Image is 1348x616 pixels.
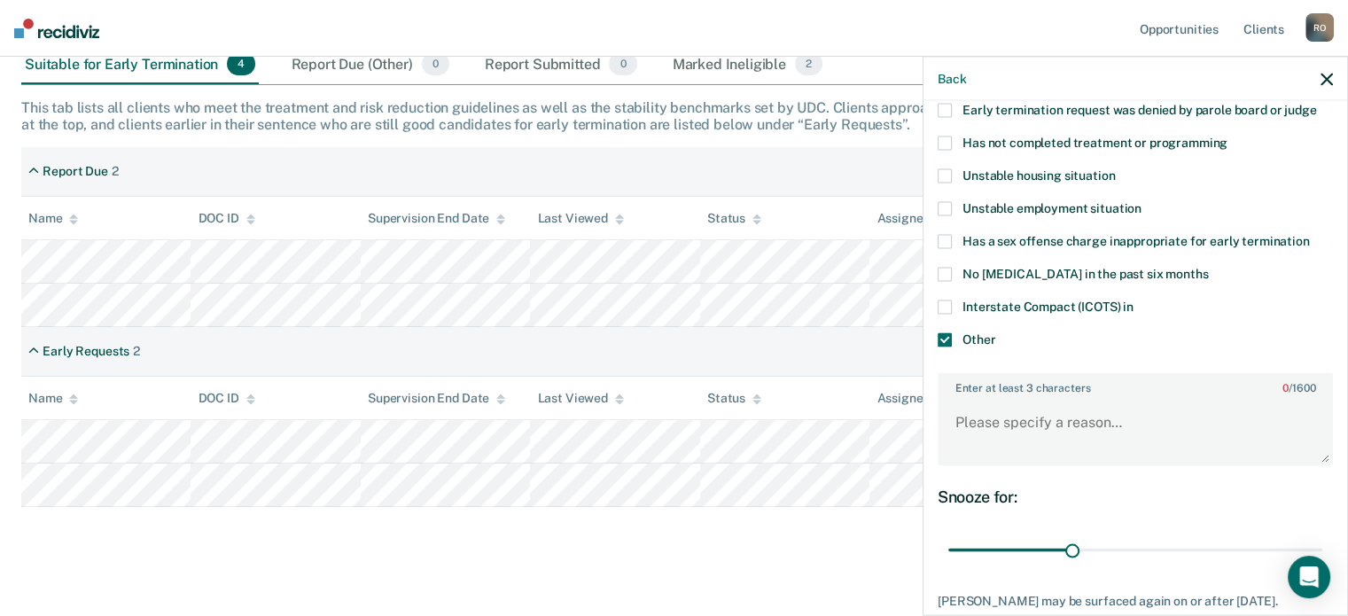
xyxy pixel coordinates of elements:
[198,211,254,226] div: DOC ID
[795,52,822,75] span: 2
[939,374,1331,394] label: Enter at least 3 characters
[112,164,119,179] div: 2
[877,211,960,226] div: Assigned to
[962,102,1316,116] span: Early termination request was denied by parole board or judge
[198,391,254,406] div: DOC ID
[28,391,78,406] div: Name
[962,331,995,346] span: Other
[28,211,78,226] div: Name
[43,164,108,179] div: Report Due
[1282,381,1289,394] span: 0
[962,200,1142,214] span: Unstable employment situation
[609,52,636,75] span: 0
[21,99,1327,133] div: This tab lists all clients who meet the treatment and risk reduction guidelines as well as the st...
[877,391,960,406] div: Assigned to
[481,45,641,84] div: Report Submitted
[962,266,1208,280] span: No [MEDICAL_DATA] in the past six months
[368,211,505,226] div: Supervision End Date
[537,211,623,226] div: Last Viewed
[962,299,1134,313] span: Interstate Compact (ICOTS) in
[14,19,99,38] img: Recidiviz
[669,45,827,84] div: Marked Ineligible
[287,45,452,84] div: Report Due (Other)
[938,71,966,86] button: Back
[133,344,140,359] div: 2
[938,594,1333,609] div: [PERSON_NAME] may be surfaced again on or after [DATE].
[707,211,761,226] div: Status
[938,487,1333,506] div: Snooze for:
[707,391,761,406] div: Status
[1282,381,1315,394] span: / 1600
[962,135,1227,149] span: Has not completed treatment or programming
[227,52,255,75] span: 4
[422,52,449,75] span: 0
[1305,13,1334,42] div: R O
[537,391,623,406] div: Last Viewed
[962,233,1310,247] span: Has a sex offense charge inappropriate for early termination
[962,168,1115,182] span: Unstable housing situation
[43,344,129,359] div: Early Requests
[368,391,505,406] div: Supervision End Date
[21,45,259,84] div: Suitable for Early Termination
[1288,556,1330,598] div: Open Intercom Messenger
